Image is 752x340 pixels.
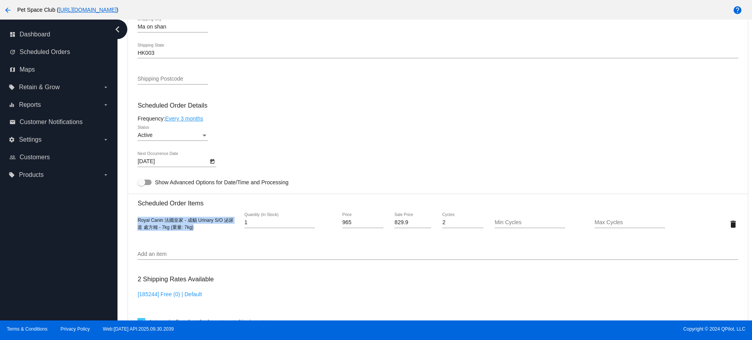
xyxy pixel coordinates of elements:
[137,102,738,109] h3: Scheduled Order Details
[137,271,213,288] h3: 2 Shipping Rates Available
[9,102,15,108] i: equalizer
[103,172,109,178] i: arrow_drop_down
[442,219,483,226] input: Cycles
[9,154,16,160] i: people_outline
[9,49,16,55] i: update
[20,154,50,161] span: Customers
[342,219,383,226] input: Price
[165,115,203,122] a: Every 3 months
[383,326,745,332] span: Copyright © 2024 QPilot, LLC
[137,50,738,56] input: Shipping State
[103,84,109,90] i: arrow_drop_down
[61,326,90,332] a: Privacy Policy
[111,23,124,36] i: chevron_left
[20,31,50,38] span: Dashboard
[137,158,208,165] input: Next Occurrence Date
[9,119,16,125] i: email
[9,172,15,178] i: local_offer
[9,63,109,76] a: map Maps
[155,178,288,186] span: Show Advanced Options for Date/Time and Processing
[9,31,16,38] i: dashboard
[394,219,431,226] input: Sale Price
[137,194,738,207] h3: Scheduled Order Items
[728,219,738,229] mat-icon: delete
[3,5,13,15] mat-icon: arrow_back
[19,101,41,108] span: Reports
[137,218,233,230] span: Royal Canin 法國皇家 - 成貓 Urinary S/O 泌尿道 處方糧 - 7kg (重量: 7kg)
[9,46,109,58] a: update Scheduled Orders
[103,326,174,332] a: Web:[DATE] API:2025.09.30.2039
[19,136,42,143] span: Settings
[148,317,268,327] span: Automatically select the lowest cost shipping rate
[103,102,109,108] i: arrow_drop_down
[17,7,118,13] span: Pet Space Club ( )
[137,76,208,82] input: Shipping Postcode
[103,137,109,143] i: arrow_drop_down
[137,251,738,257] input: Add an item
[7,326,47,332] a: Terms & Conditions
[9,67,16,73] i: map
[208,157,216,165] button: Open calendar
[137,115,738,122] div: Frequency:
[137,132,208,139] mat-select: Status
[595,219,665,226] input: Max Cycles
[20,66,35,73] span: Maps
[495,219,565,226] input: Min Cycles
[137,24,208,30] input: Shipping City
[244,219,315,226] input: Quantity (In Stock)
[9,84,15,90] i: local_offer
[9,137,15,143] i: settings
[137,132,152,138] span: Active
[9,151,109,164] a: people_outline Customers
[19,84,60,91] span: Retain & Grow
[59,7,117,13] a: [URL][DOMAIN_NAME]
[9,28,109,41] a: dashboard Dashboard
[20,49,70,56] span: Scheduled Orders
[733,5,742,15] mat-icon: help
[9,116,109,128] a: email Customer Notifications
[19,171,43,178] span: Products
[20,119,83,126] span: Customer Notifications
[137,291,202,297] a: [185244] Free (0) | Default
